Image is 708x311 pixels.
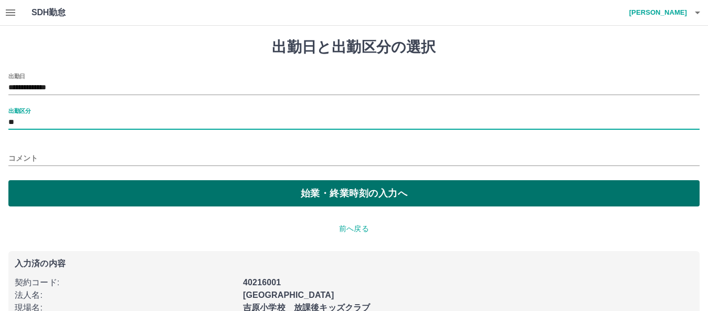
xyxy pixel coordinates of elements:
[243,278,281,287] b: 40216001
[8,38,700,56] h1: 出勤日と出勤区分の選択
[8,107,30,115] label: 出勤区分
[8,223,700,234] p: 前へ戻る
[15,289,237,302] p: 法人名 :
[243,291,334,299] b: [GEOGRAPHIC_DATA]
[15,276,237,289] p: 契約コード :
[15,260,693,268] p: 入力済の内容
[8,180,700,206] button: 始業・終業時刻の入力へ
[8,72,25,80] label: 出勤日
